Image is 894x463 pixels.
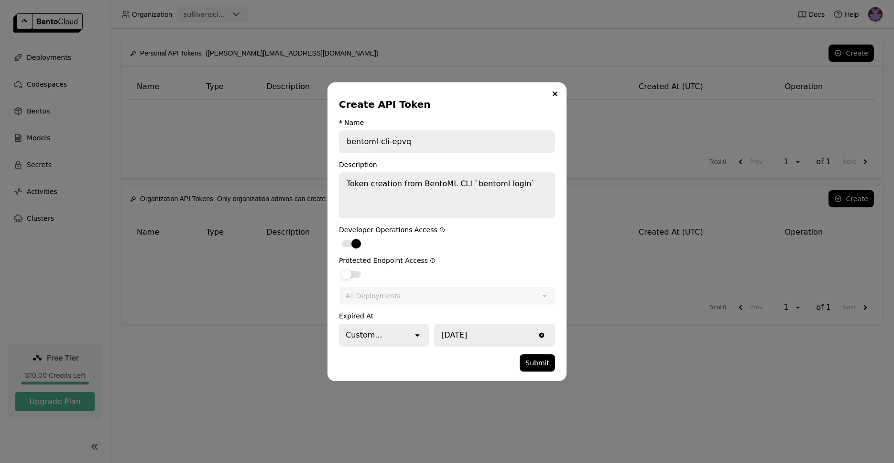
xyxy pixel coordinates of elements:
[520,354,555,372] button: Submit
[435,325,536,346] input: Select a date.
[538,331,545,339] svg: Clear value
[346,291,401,301] div: All Deployments
[340,173,554,217] textarea: Token creation from BentoML CLI `bentoml login`
[402,291,403,301] input: Selected All Deployments.
[339,226,555,234] div: Developer Operations Access
[346,329,382,341] div: Custom...
[549,88,561,100] button: Close
[339,312,555,320] div: Expired At
[541,292,548,300] svg: open
[327,82,567,381] div: dialog
[339,161,555,169] div: Description
[339,257,555,264] div: Protected Endpoint Access
[339,98,551,111] div: Create API Token
[344,119,364,126] div: Name
[413,330,422,340] svg: open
